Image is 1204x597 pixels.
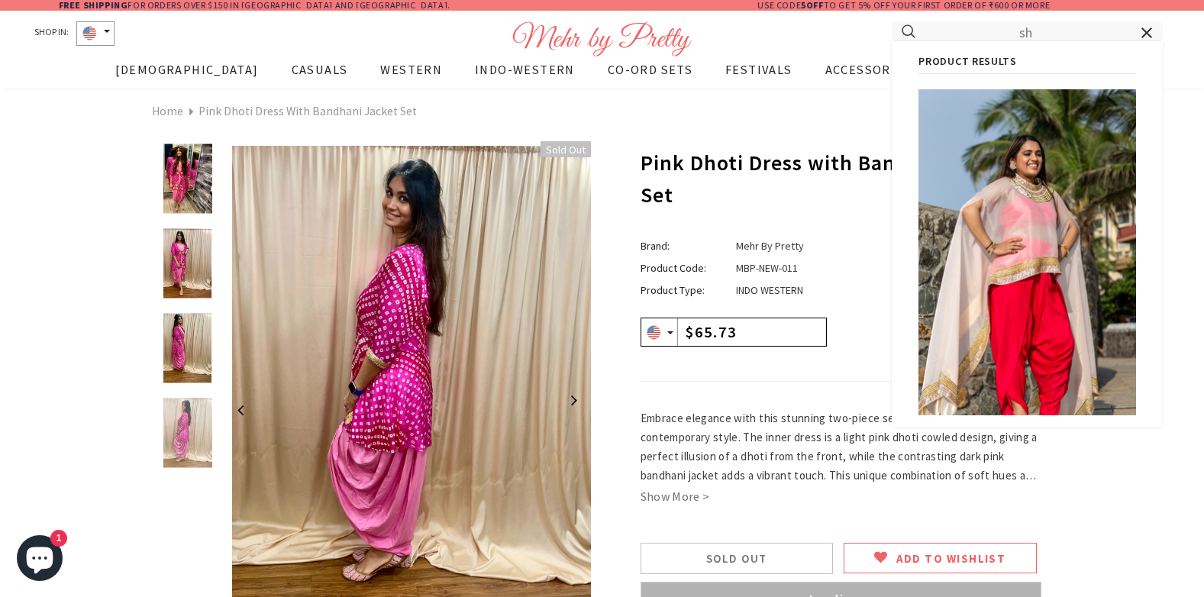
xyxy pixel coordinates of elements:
img: USD [645,324,663,341]
img: Pink Crape Dhoti Set With Cape [918,89,1136,415]
span: Pink Dhoti Dress with Bandhani Jacket Set [199,102,417,121]
span: INDO WESTERN [736,283,803,297]
span: $65.73 [686,322,738,342]
img: Pink Dhoti Dress with Bandhani Jacket Set [160,229,213,298]
span: CASUALS [292,62,348,77]
img: Pink Dhoti Dress with Bandhani Jacket Set [160,144,213,214]
span: Embrace elegance with this stunning two-piece set that blends tradition with contemporary style. ... [641,411,1038,540]
a: CASUALS [292,60,348,88]
label: Product Type: [641,282,730,298]
a: WESTERN [380,60,442,88]
span: ADD TO WISHLIST [896,550,1006,567]
span: Pink Dhoti Dress with Bandhani Jacket Set [641,150,1022,208]
span: INDO-WESTERN [475,62,575,77]
a: [DEMOGRAPHIC_DATA] [115,60,259,88]
a: CO-ORD SETS [608,60,692,88]
img: Pink Dhoti Dress with Bandhani Jacket Set [160,399,213,468]
span: CO-ORD SETS [608,62,692,77]
inbox-online-store-chat: Shopify online store chat [12,535,67,585]
span: SHOP IN: [34,21,69,46]
a: Home [152,102,183,121]
img: Logo Footer [512,21,692,56]
a: ACCESSORIES [825,60,912,88]
input: Search Site [916,15,1099,48]
span: [DEMOGRAPHIC_DATA] [115,62,259,77]
img: Pink Dhoti Dress with Bandhani Jacket Set [160,314,213,383]
input: Sold Out [641,543,834,574]
label: Product Code: [641,260,730,276]
span: ACCESSORIES [825,62,912,77]
div: Product Results [918,53,1136,74]
a: ADD TO WISHLIST [844,543,1037,573]
span: MBP-NEW-011 [736,261,798,275]
span: WESTERN [380,62,442,77]
a: Mehr By Pretty [736,239,804,253]
a: Show More > [641,488,710,505]
span: FESTIVALS [725,62,792,77]
a: FESTIVALS [725,60,792,88]
a: INDO-WESTERN [475,60,575,88]
label: Brand: [641,237,730,254]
